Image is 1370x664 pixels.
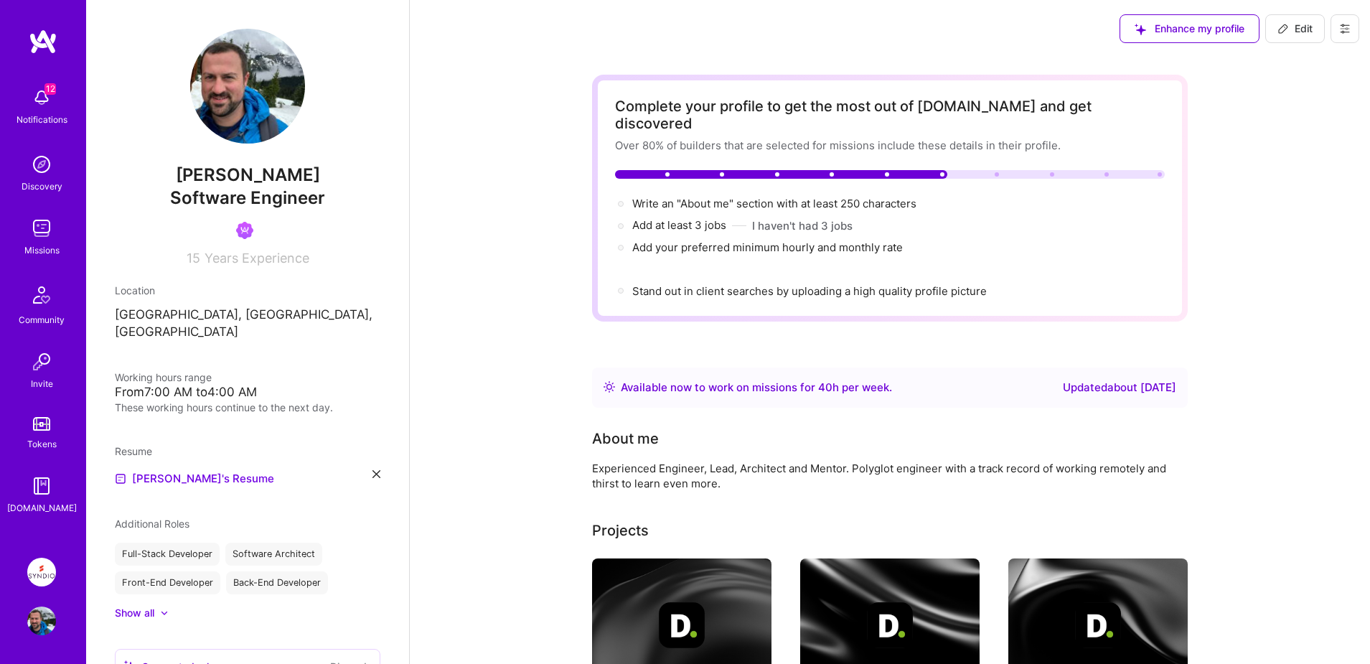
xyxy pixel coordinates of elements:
span: Write an "About me" section with at least 250 characters [632,197,919,210]
span: 12 [44,83,56,95]
div: Updated about [DATE] [1063,379,1176,396]
div: [DOMAIN_NAME] [7,500,77,515]
div: About me [592,428,659,449]
div: Over 80% of builders that are selected for missions include these details in their profile. [615,138,1165,153]
button: Enhance my profile [1120,14,1259,43]
div: Available now to work on missions for h per week . [621,379,892,396]
button: Edit [1265,14,1325,43]
span: Additional Roles [115,518,189,530]
div: Complete your profile to get the most out of [DOMAIN_NAME] and get discovered [615,98,1165,132]
img: Company logo [659,602,705,648]
div: From 7:00 AM to 4:00 AM [115,385,380,400]
div: Tokens [27,436,57,452]
span: [PERSON_NAME] [115,164,380,186]
img: Company logo [867,602,913,648]
div: Invite [31,376,53,391]
div: Discovery [22,179,62,194]
span: Enhance my profile [1135,22,1244,36]
div: Community [19,312,65,327]
div: Back-End Developer [226,571,328,594]
span: Add at least 3 jobs [632,218,726,232]
div: Projects [592,520,649,541]
div: Notifications [17,112,67,127]
img: Company logo [1075,602,1121,648]
img: teamwork [27,214,56,243]
span: 40 [818,380,832,394]
span: Working hours range [115,371,212,383]
div: Software Architect [225,543,322,566]
div: Front-End Developer [115,571,220,594]
div: Full-Stack Developer [115,543,220,566]
div: Show all [115,606,154,620]
img: Resume [115,473,126,485]
a: [PERSON_NAME]'s Resume [115,470,274,487]
span: Edit [1277,22,1313,36]
i: icon Close [372,470,380,478]
img: User Avatar [190,29,305,144]
img: bell [27,83,56,112]
i: icon SuggestedTeams [1135,24,1146,35]
img: tokens [33,417,50,431]
img: Community [24,278,59,312]
img: logo [29,29,57,55]
div: Stand out in client searches by uploading a high quality profile picture [632,284,987,299]
img: Availability [604,381,615,393]
img: Syndio: Transformation Engine Modernization [27,558,56,586]
span: Add your preferred minimum hourly and monthly rate [632,240,903,254]
img: User Avatar [27,607,56,635]
button: I haven't had 3 jobs [752,218,853,233]
a: Syndio: Transformation Engine Modernization [24,558,60,586]
div: Missions [24,243,60,258]
span: 15 [187,251,200,266]
p: [GEOGRAPHIC_DATA], [GEOGRAPHIC_DATA], [GEOGRAPHIC_DATA] [115,307,380,341]
span: Resume [115,445,152,457]
div: Experienced Engineer, Lead, Architect and Mentor. Polyglot engineer with a track record of workin... [592,461,1166,491]
img: guide book [27,472,56,500]
a: User Avatar [24,607,60,635]
div: Location [115,283,380,298]
span: Software Engineer [170,187,325,208]
div: These working hours continue to the next day. [115,400,380,415]
img: Invite [27,347,56,376]
span: Years Experience [205,251,309,266]
img: Been on Mission [236,222,253,239]
img: discovery [27,150,56,179]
